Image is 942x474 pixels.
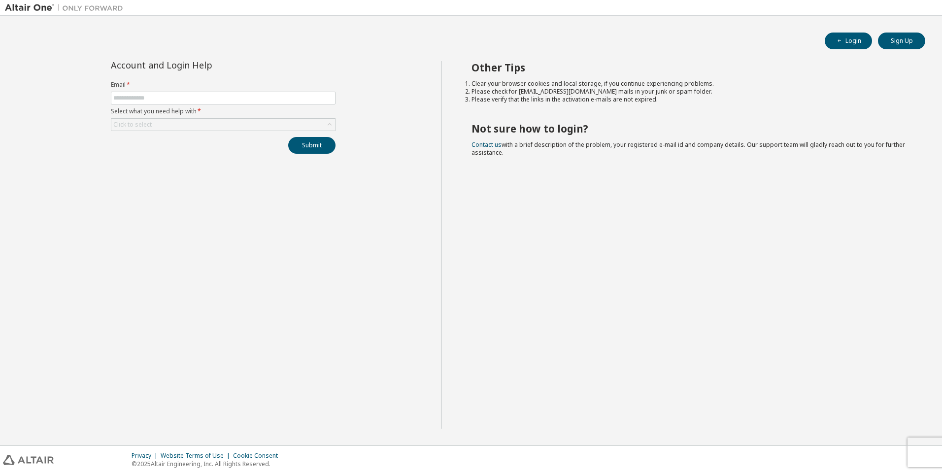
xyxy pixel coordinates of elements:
[233,452,284,460] div: Cookie Consent
[111,119,335,131] div: Click to select
[471,140,502,149] a: Contact us
[471,96,908,103] li: Please verify that the links in the activation e-mails are not expired.
[132,452,161,460] div: Privacy
[113,121,152,129] div: Click to select
[288,137,336,154] button: Submit
[471,140,905,157] span: with a brief description of the problem, your registered e-mail id and company details. Our suppo...
[111,81,336,89] label: Email
[471,88,908,96] li: Please check for [EMAIL_ADDRESS][DOMAIN_NAME] mails in your junk or spam folder.
[471,80,908,88] li: Clear your browser cookies and local storage, if you continue experiencing problems.
[161,452,233,460] div: Website Terms of Use
[132,460,284,468] p: © 2025 Altair Engineering, Inc. All Rights Reserved.
[3,455,54,465] img: altair_logo.svg
[111,107,336,115] label: Select what you need help with
[471,61,908,74] h2: Other Tips
[471,122,908,135] h2: Not sure how to login?
[878,33,925,49] button: Sign Up
[825,33,872,49] button: Login
[111,61,291,69] div: Account and Login Help
[5,3,128,13] img: Altair One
